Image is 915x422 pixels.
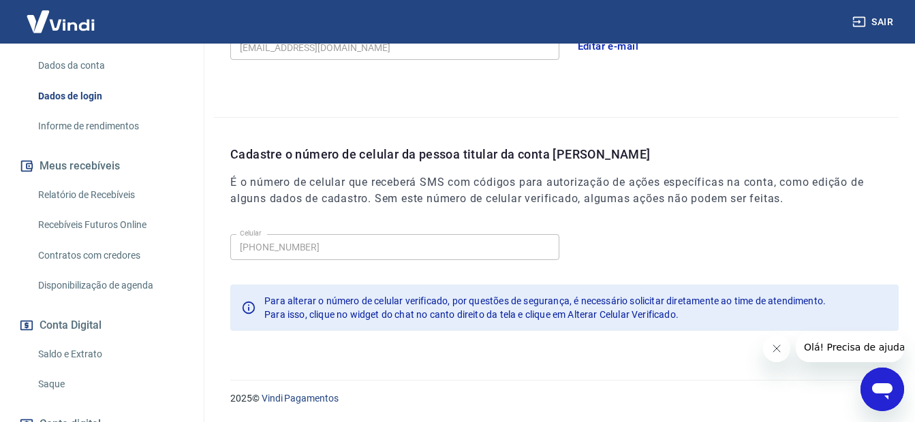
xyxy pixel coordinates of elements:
[860,368,904,411] iframe: Botão para abrir a janela de mensagens
[796,332,904,362] iframe: Mensagem da empresa
[240,228,262,238] label: Celular
[33,340,187,368] a: Saldo e Extrato
[8,10,114,20] span: Olá! Precisa de ajuda?
[33,52,187,80] a: Dados da conta
[16,1,105,42] img: Vindi
[16,310,187,340] button: Conta Digital
[262,393,339,404] a: Vindi Pagamentos
[33,181,187,209] a: Relatório de Recebíveis
[763,335,790,362] iframe: Fechar mensagem
[230,391,882,406] p: 2025 ©
[33,370,187,398] a: Saque
[570,32,647,61] button: Editar e-mail
[33,272,187,299] a: Disponibilização de agenda
[230,174,899,207] h6: É o número de celular que receberá SMS com códigos para autorização de ações específicas na conta...
[264,309,679,320] span: Para isso, clique no widget do chat no canto direito da tela e clique em Alterar Celular Verificado.
[850,10,899,35] button: Sair
[264,295,826,306] span: Para alterar o número de celular verificado, por questões de segurança, é necessário solicitar di...
[33,211,187,239] a: Recebíveis Futuros Online
[16,151,187,181] button: Meus recebíveis
[33,242,187,270] a: Contratos com credores
[33,112,187,140] a: Informe de rendimentos
[230,145,899,163] p: Cadastre o número de celular da pessoa titular da conta [PERSON_NAME]
[33,82,187,110] a: Dados de login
